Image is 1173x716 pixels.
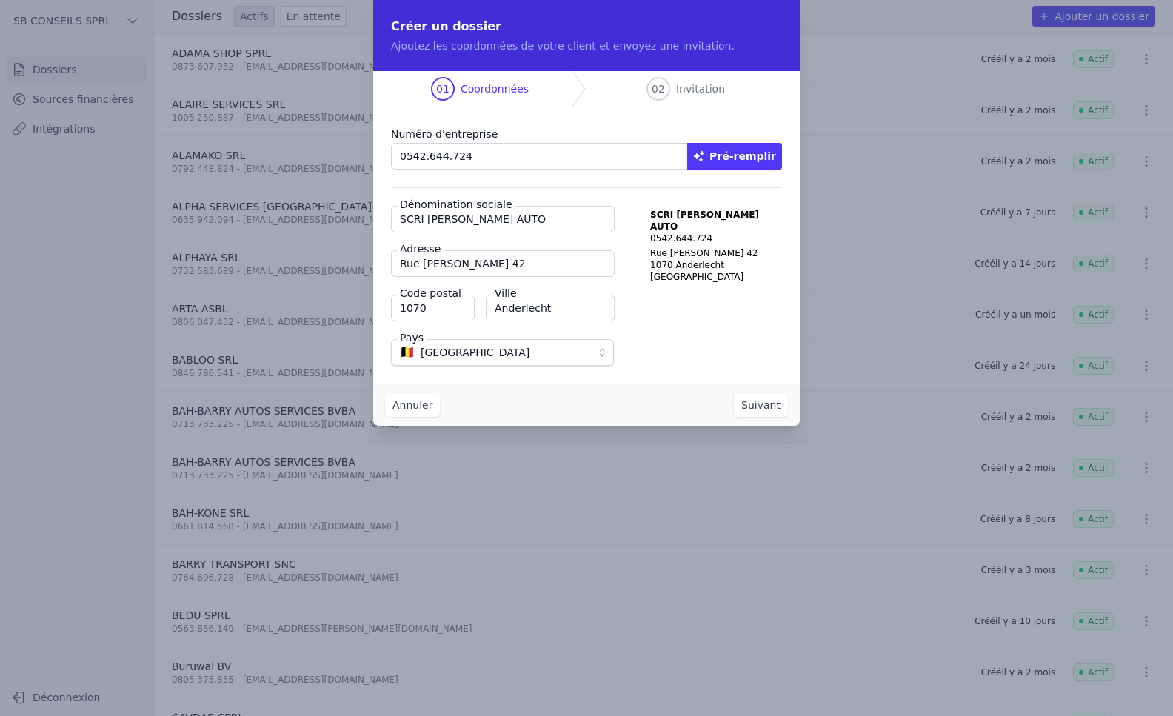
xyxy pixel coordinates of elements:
label: Adresse [397,241,444,256]
span: 01 [436,81,450,96]
label: Pays [397,330,427,345]
button: Pré-remplir [687,143,782,170]
label: Dénomination sociale [397,197,515,212]
p: [GEOGRAPHIC_DATA] [650,271,782,283]
label: Ville [492,286,520,301]
span: Coordonnées [461,81,529,96]
p: Ajoutez les coordonnées de votre client et envoyez une invitation. [391,39,782,53]
span: 🇧🇪 [400,348,415,357]
span: [GEOGRAPHIC_DATA] [421,344,529,361]
p: SCRI [PERSON_NAME] AUTO [650,209,782,232]
nav: Progress [373,71,800,107]
p: Rue [PERSON_NAME] 42 [650,247,782,259]
h2: Créer un dossier [391,18,782,36]
span: 02 [652,81,665,96]
p: 0542.644.724 [650,232,782,244]
label: Code postal [397,286,464,301]
p: 1070 Anderlecht [650,259,782,271]
button: Suivant [734,393,788,417]
span: Invitation [676,81,725,96]
button: Annuler [385,393,440,417]
label: Numéro d'entreprise [391,125,782,143]
button: 🇧🇪 [GEOGRAPHIC_DATA] [391,339,614,366]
